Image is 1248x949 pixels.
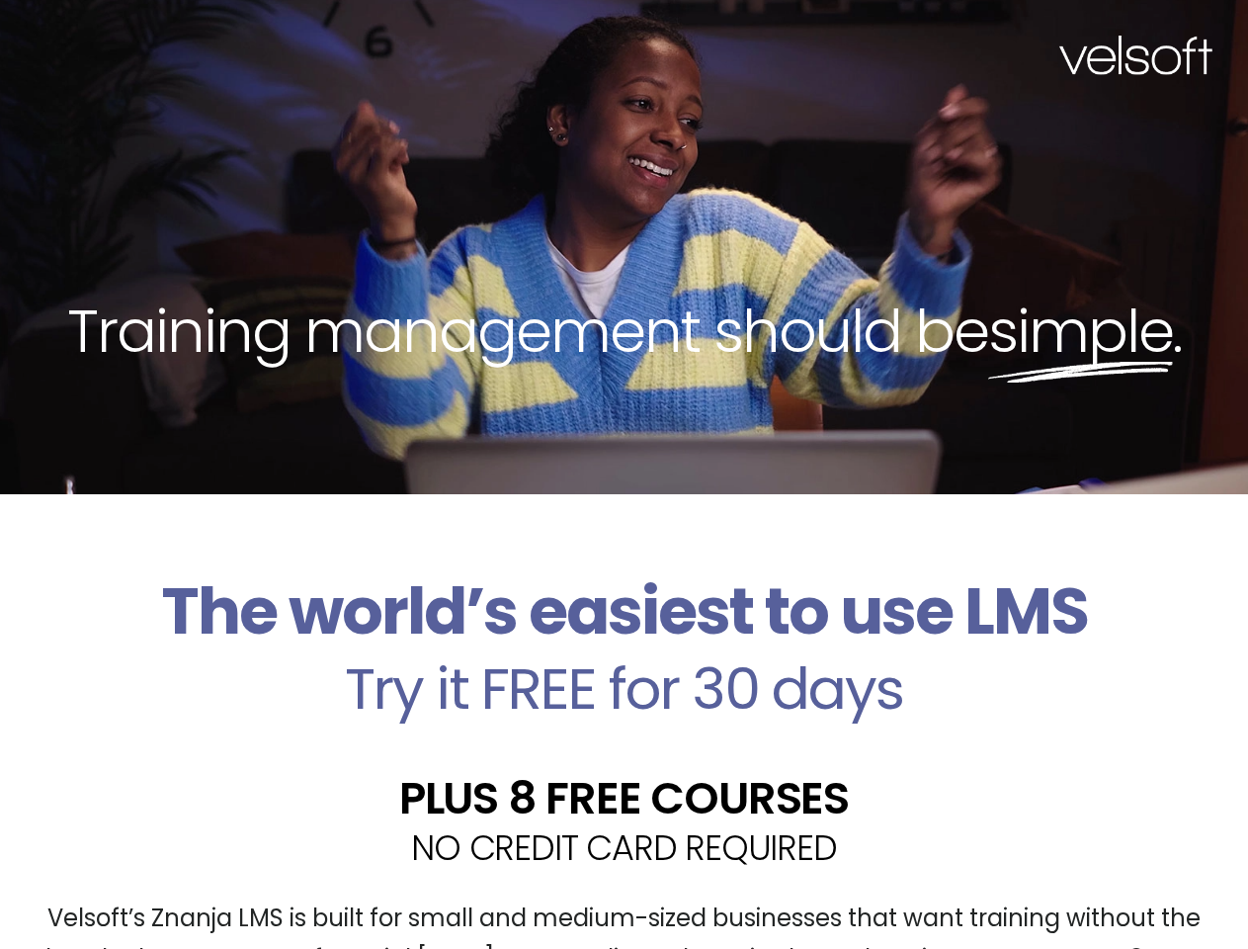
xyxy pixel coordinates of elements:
h2: The world’s easiest to use LMS [15,573,1233,650]
span: simple [988,290,1173,373]
h2: Try it FREE for 30 days [15,660,1233,718]
h2: NO CREDIT CARD REQUIRED [15,830,1233,865]
h2: PLUS 8 FREE COURSES [15,776,1233,820]
h2: Training management should be . [36,293,1212,370]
